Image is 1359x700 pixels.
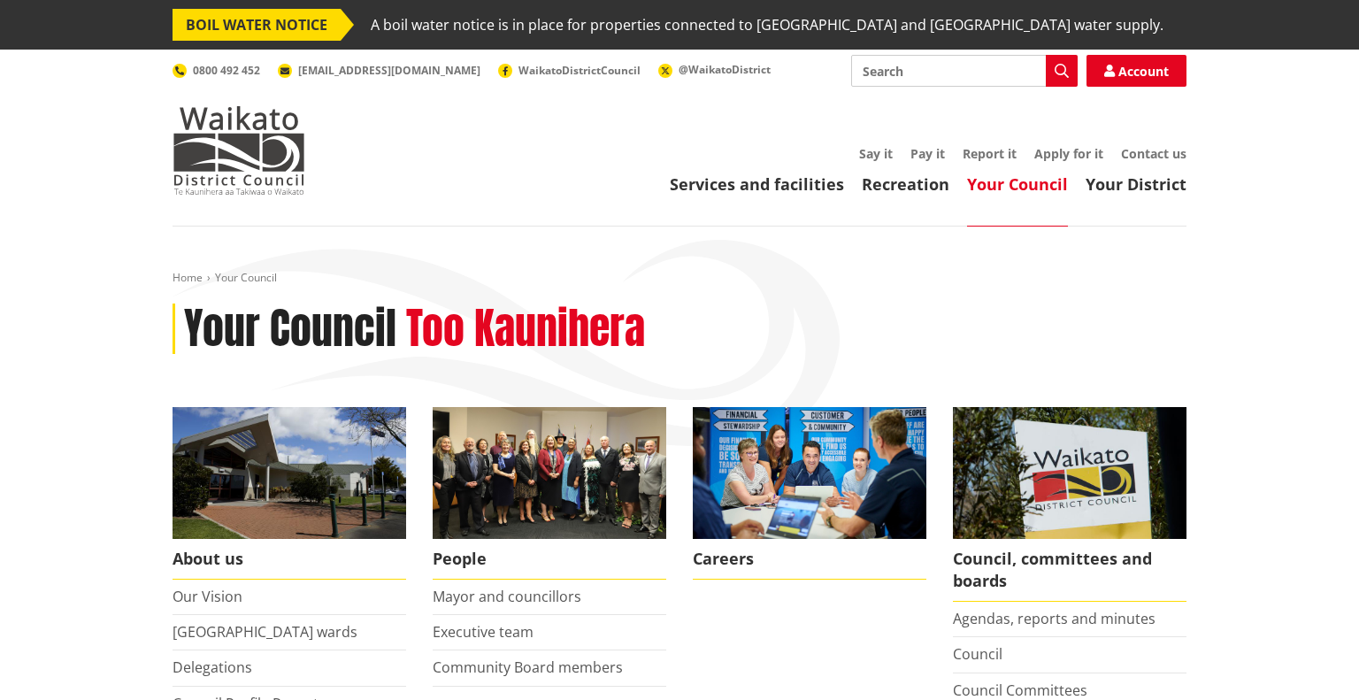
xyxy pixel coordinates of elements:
a: Recreation [862,173,949,195]
a: Careers [693,407,926,580]
img: 2022 Council [433,407,666,539]
span: [EMAIL_ADDRESS][DOMAIN_NAME] [298,63,480,78]
a: Report it [963,145,1017,162]
a: Pay it [910,145,945,162]
img: WDC Building 0015 [173,407,406,539]
h2: Too Kaunihera [406,304,645,355]
span: About us [173,539,406,580]
nav: breadcrumb [173,271,1186,286]
a: [GEOGRAPHIC_DATA] wards [173,622,357,642]
a: Council Committees [953,681,1087,700]
a: Account [1086,55,1186,87]
a: Agendas, reports and minutes [953,609,1156,628]
a: Your Council [967,173,1068,195]
img: Waikato District Council - Te Kaunihera aa Takiwaa o Waikato [173,106,305,195]
span: Your Council [215,270,277,285]
a: Services and facilities [670,173,844,195]
span: 0800 492 452 [193,63,260,78]
input: Search input [851,55,1078,87]
a: Delegations [173,658,252,677]
a: Waikato-District-Council-sign Council, committees and boards [953,407,1186,602]
span: Careers [693,539,926,580]
a: 2022 Council People [433,407,666,580]
h1: Your Council [184,304,396,355]
a: Mayor and councillors [433,587,581,606]
a: Contact us [1121,145,1186,162]
img: Waikato-District-Council-sign [953,407,1186,539]
a: Community Board members [433,658,623,677]
a: Home [173,270,203,285]
a: Your District [1086,173,1186,195]
span: WaikatoDistrictCouncil [518,63,641,78]
a: Council [953,644,1002,664]
a: WDC Building 0015 About us [173,407,406,580]
span: A boil water notice is in place for properties connected to [GEOGRAPHIC_DATA] and [GEOGRAPHIC_DAT... [371,9,1163,41]
a: Our Vision [173,587,242,606]
a: [EMAIL_ADDRESS][DOMAIN_NAME] [278,63,480,78]
span: BOIL WATER NOTICE [173,9,341,41]
span: Council, committees and boards [953,539,1186,602]
a: Executive team [433,622,534,642]
a: @WaikatoDistrict [658,62,771,77]
span: @WaikatoDistrict [679,62,771,77]
a: 0800 492 452 [173,63,260,78]
a: Apply for it [1034,145,1103,162]
img: Office staff in meeting - Career page [693,407,926,539]
a: Say it [859,145,893,162]
span: People [433,539,666,580]
a: WaikatoDistrictCouncil [498,63,641,78]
